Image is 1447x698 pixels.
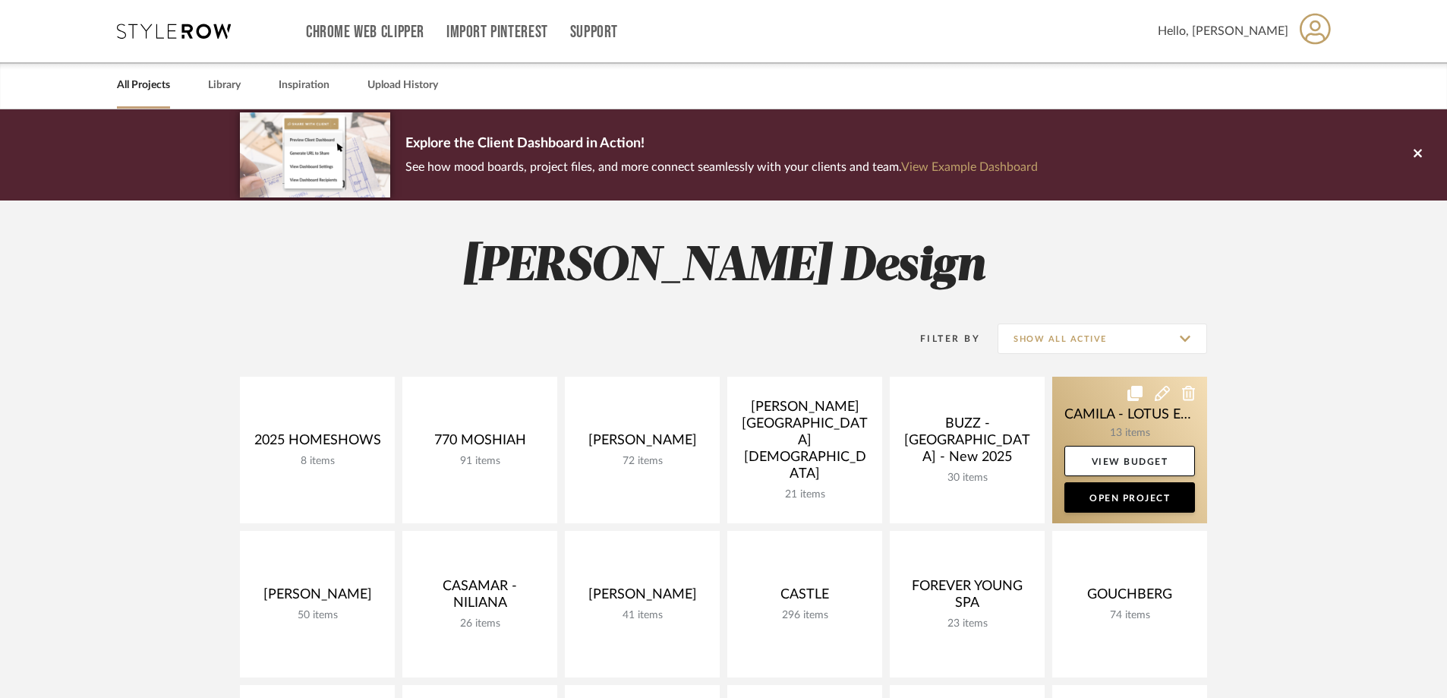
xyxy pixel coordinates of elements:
[1064,609,1195,622] div: 74 items
[208,75,241,96] a: Library
[570,26,618,39] a: Support
[902,415,1032,472] div: BUZZ - [GEOGRAPHIC_DATA] - New 2025
[405,156,1038,178] p: See how mood boards, project files, and more connect seamlessly with your clients and team.
[577,586,708,609] div: [PERSON_NAME]
[415,578,545,617] div: CASAMAR - NILIANA
[1064,586,1195,609] div: GOUCHBERG
[577,609,708,622] div: 41 items
[306,26,424,39] a: Chrome Web Clipper
[240,112,390,197] img: d5d033c5-7b12-40c2-a960-1ecee1989c38.png
[252,432,383,455] div: 2025 HOMESHOWS
[739,586,870,609] div: CASTLE
[252,609,383,622] div: 50 items
[177,238,1270,295] h2: [PERSON_NAME] Design
[367,75,438,96] a: Upload History
[1064,446,1195,476] a: View Budget
[902,617,1032,630] div: 23 items
[1064,482,1195,513] a: Open Project
[902,578,1032,617] div: FOREVER YOUNG SPA
[1158,22,1288,40] span: Hello, [PERSON_NAME]
[252,586,383,609] div: [PERSON_NAME]
[415,617,545,630] div: 26 items
[901,161,1038,173] a: View Example Dashboard
[279,75,329,96] a: Inspiration
[900,331,980,346] div: Filter By
[739,609,870,622] div: 296 items
[902,472,1032,485] div: 30 items
[739,399,870,488] div: [PERSON_NAME][GEOGRAPHIC_DATA][DEMOGRAPHIC_DATA]
[577,432,708,455] div: [PERSON_NAME]
[446,26,548,39] a: Import Pinterest
[252,455,383,468] div: 8 items
[415,455,545,468] div: 91 items
[117,75,170,96] a: All Projects
[739,488,870,501] div: 21 items
[577,455,708,468] div: 72 items
[405,132,1038,156] p: Explore the Client Dashboard in Action!
[415,432,545,455] div: 770 MOSHIAH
